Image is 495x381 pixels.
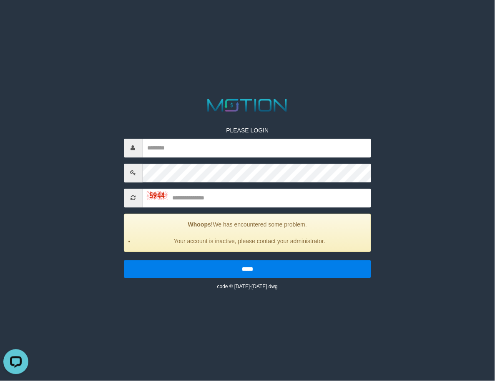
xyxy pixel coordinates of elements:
button: Open LiveChat chat widget [3,3,28,28]
small: code © [DATE]-[DATE] dwg [217,284,278,289]
img: captcha [147,192,168,200]
p: PLEASE LOGIN [124,126,372,134]
img: MOTION_logo.png [204,97,291,114]
strong: Whoops! [188,221,213,228]
div: We has encountered some problem. [124,214,372,252]
li: Your account is inactive, please contact your administrator. [135,237,365,245]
